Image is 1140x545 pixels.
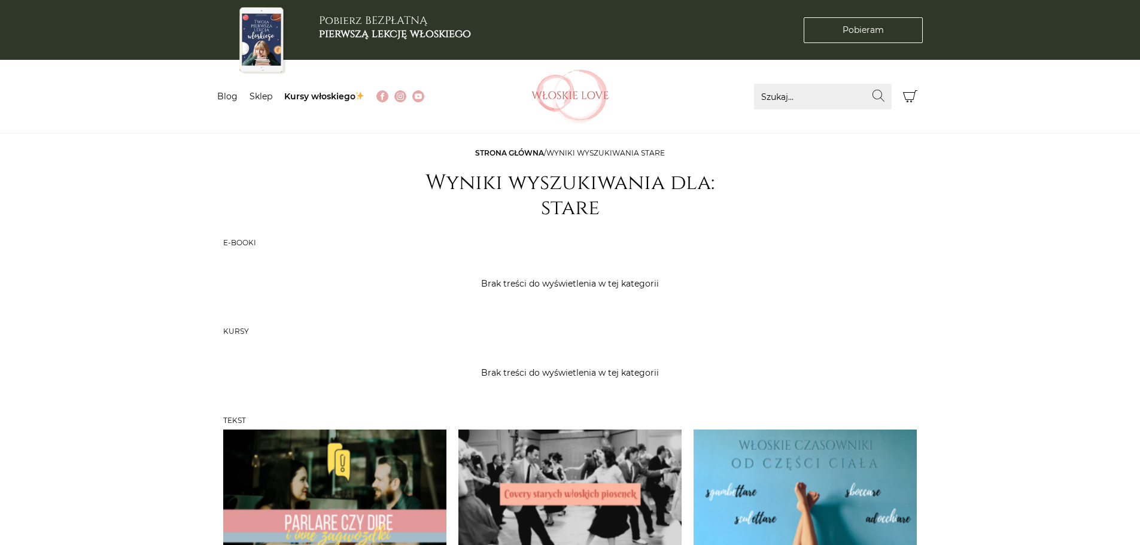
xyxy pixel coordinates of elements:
[223,365,917,380] p: Brak treści do wyświetlenia w tej kategorii
[223,239,917,247] h3: E-booki
[250,91,272,102] a: Sklep
[546,148,665,157] span: Wyniki wyszukiwania stare
[319,14,471,40] h3: Pobierz BEZPŁATNĄ
[754,84,892,109] input: Szukaj...
[898,84,923,109] button: Koszyk
[804,17,923,43] a: Pobieram
[217,170,923,221] h1: Wyniki wyszukiwania dla: stare
[217,91,238,102] a: Blog
[475,148,544,157] a: Strona główna
[223,327,917,336] h3: Kursy
[223,276,917,291] p: Brak treści do wyświetlenia w tej kategorii
[355,92,364,100] img: ✨
[223,416,917,425] h3: Tekst
[284,91,365,102] a: Kursy włoskiego
[843,24,884,36] span: Pobieram
[319,26,471,41] b: pierwszą lekcję włoskiego
[531,69,609,123] img: Włoskielove
[475,148,665,157] span: /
